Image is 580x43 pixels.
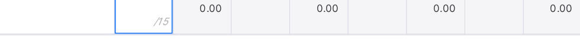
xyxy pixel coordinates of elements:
[45,9,162,20] span: [PERSON_NAME]
[45,22,57,29] span: 1413
[21,11,39,29] img: default.svg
